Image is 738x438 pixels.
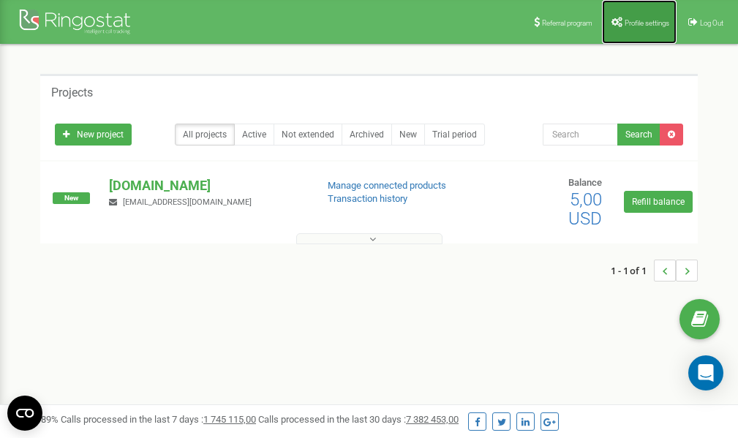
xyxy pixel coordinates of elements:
[424,124,485,146] a: Trial period
[234,124,274,146] a: Active
[51,86,93,99] h5: Projects
[543,124,618,146] input: Search
[391,124,425,146] a: New
[61,414,256,425] span: Calls processed in the last 7 days :
[55,124,132,146] a: New project
[700,19,723,27] span: Log Out
[342,124,392,146] a: Archived
[53,192,90,204] span: New
[7,396,42,431] button: Open CMP widget
[611,245,698,296] nav: ...
[203,414,256,425] u: 1 745 115,00
[611,260,654,282] span: 1 - 1 of 1
[625,19,669,27] span: Profile settings
[568,177,602,188] span: Balance
[624,191,693,213] a: Refill balance
[109,176,304,195] p: [DOMAIN_NAME]
[542,19,592,27] span: Referral program
[175,124,235,146] a: All projects
[688,355,723,390] div: Open Intercom Messenger
[568,189,602,229] span: 5,00 USD
[123,197,252,207] span: [EMAIL_ADDRESS][DOMAIN_NAME]
[258,414,459,425] span: Calls processed in the last 30 days :
[274,124,342,146] a: Not extended
[328,180,446,191] a: Manage connected products
[617,124,660,146] button: Search
[406,414,459,425] u: 7 382 453,00
[328,193,407,204] a: Transaction history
